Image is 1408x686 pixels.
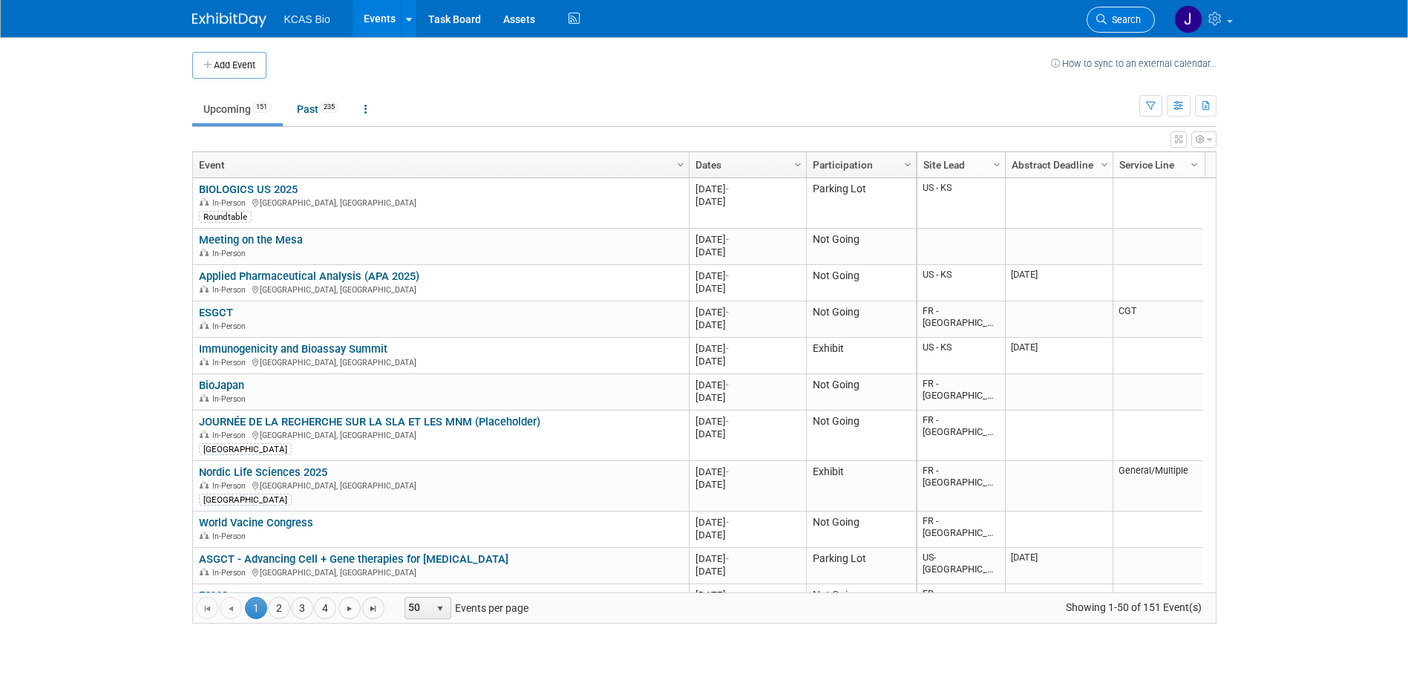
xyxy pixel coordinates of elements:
[319,102,339,113] span: 235
[917,301,1005,338] td: FR - [GEOGRAPHIC_DATA]
[199,342,387,356] a: Immunogenicity and Bioassay Summit
[199,183,298,196] a: BIOLOGICS US 2025
[695,152,796,177] a: Dates
[212,321,250,331] span: In-Person
[200,568,209,575] img: In-Person Event
[200,321,209,329] img: In-Person Event
[695,415,799,428] div: [DATE]
[192,13,266,27] img: ExhibitDay
[695,552,799,565] div: [DATE]
[806,512,916,548] td: Not Going
[806,374,916,411] td: Not Going
[291,597,313,619] a: 3
[1005,548,1113,584] td: [DATE]
[695,565,799,578] div: [DATE]
[220,597,242,619] a: Go to the previous page
[726,553,729,564] span: -
[199,269,419,283] a: Applied Pharmaceutical Analysis (APA 2025)
[726,517,729,528] span: -
[200,481,209,489] img: In-Person Event
[695,391,799,404] div: [DATE]
[199,306,233,319] a: ESGCT
[200,431,209,438] img: In-Person Event
[1186,152,1202,174] a: Column Settings
[695,379,799,391] div: [DATE]
[1119,152,1193,177] a: Service Line
[917,338,1005,374] td: US - KS
[695,318,799,331] div: [DATE]
[917,512,1005,548] td: FR - [GEOGRAPHIC_DATA]
[790,152,806,174] a: Column Settings
[199,415,540,428] a: JOURNÉE DE LA RECHERCHE SUR LA SLA ET LES MNM (Placeholder)
[695,269,799,282] div: [DATE]
[200,358,209,365] img: In-Person Event
[367,603,379,615] span: Go to the last page
[192,95,283,123] a: Upcoming151
[200,198,209,206] img: In-Person Event
[806,548,916,584] td: Parking Lot
[212,198,250,208] span: In-Person
[199,443,292,455] div: [GEOGRAPHIC_DATA]
[806,338,916,374] td: Exhibit
[212,431,250,440] span: In-Person
[726,183,729,195] span: -
[199,516,313,529] a: World Vacine Congress
[726,270,729,281] span: -
[199,465,327,479] a: Nordic Life Sciences 2025
[923,152,995,177] a: Site Lead
[212,249,250,258] span: In-Person
[726,379,729,391] span: -
[806,461,916,512] td: Exhibit
[200,285,209,293] img: In-Person Event
[212,568,250,578] span: In-Person
[792,159,804,171] span: Column Settings
[1087,7,1155,33] a: Search
[695,282,799,295] div: [DATE]
[900,152,916,174] a: Column Settings
[434,603,446,615] span: select
[695,465,799,478] div: [DATE]
[225,603,237,615] span: Go to the previous page
[344,603,356,615] span: Go to the next page
[695,529,799,541] div: [DATE]
[199,479,682,491] div: [GEOGRAPHIC_DATA], [GEOGRAPHIC_DATA]
[338,597,361,619] a: Go to the next page
[201,603,213,615] span: Go to the first page
[695,195,799,208] div: [DATE]
[212,394,250,404] span: In-Person
[199,283,682,295] div: [GEOGRAPHIC_DATA], [GEOGRAPHIC_DATA]
[1096,152,1113,174] a: Column Settings
[806,411,916,461] td: Not Going
[192,52,266,79] button: Add Event
[268,597,290,619] a: 2
[695,246,799,258] div: [DATE]
[200,394,209,402] img: In-Person Event
[726,416,729,427] span: -
[695,306,799,318] div: [DATE]
[199,152,679,177] a: Event
[695,183,799,195] div: [DATE]
[199,494,292,506] div: [GEOGRAPHIC_DATA]
[212,481,250,491] span: In-Person
[991,159,1003,171] span: Column Settings
[1012,152,1103,177] a: Abstract Deadline
[252,102,272,113] span: 151
[806,229,916,265] td: Not Going
[917,178,1005,229] td: US - KS
[989,152,1005,174] a: Column Settings
[199,211,252,223] div: Roundtable
[726,307,729,318] span: -
[199,589,229,602] a: ESMO
[675,159,687,171] span: Column Settings
[314,597,336,619] a: 4
[902,159,914,171] span: Column Settings
[1005,265,1113,301] td: [DATE]
[199,356,682,368] div: [GEOGRAPHIC_DATA], [GEOGRAPHIC_DATA]
[1051,58,1217,69] a: How to sync to an external calendar...
[695,342,799,355] div: [DATE]
[199,552,508,566] a: ASGCT - Advancing Cell + Gene therapies for [MEDICAL_DATA]
[1052,597,1215,618] span: Showing 1-50 of 151 Event(s)
[286,95,350,123] a: Past235
[917,548,1005,584] td: US- [GEOGRAPHIC_DATA]
[695,233,799,246] div: [DATE]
